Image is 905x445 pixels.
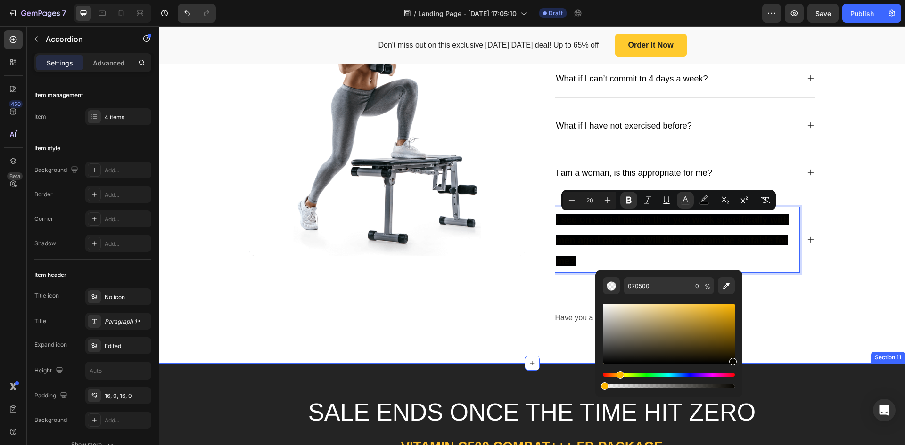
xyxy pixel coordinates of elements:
div: Edited [105,342,149,350]
div: Add... [105,416,149,425]
div: Height [34,364,65,377]
span: What if I have not exercised before? [397,95,533,104]
div: Expand icon [34,340,67,349]
span: Save [815,9,831,17]
p: Settings [47,58,73,68]
input: Auto [86,362,151,379]
span: Draft [549,9,563,17]
div: Background [34,164,80,177]
div: Item header [34,271,66,279]
div: Title icon [34,291,59,300]
div: Padding [34,389,69,402]
div: Beta [7,172,23,180]
div: Add... [105,166,149,175]
div: Section 11 [714,327,744,335]
div: Rich Text Editor. Editing area: main [396,134,555,158]
button: 7 [4,4,70,23]
div: Add... [105,215,149,224]
iframe: Design area [159,26,905,445]
span: % [705,282,710,292]
p: Advanced [93,58,125,68]
div: Rich Text Editor. Editing area: main [396,181,641,246]
p: Have you a question? [396,285,469,299]
div: Add... [105,240,149,248]
button: Publish [842,4,882,23]
div: Hue [603,373,735,377]
div: Add... [105,191,149,199]
strong: I see on social media that you work specifically with men aged over 40 - Will this program be sui... [397,188,631,240]
button: color-transparent-preview [603,277,620,294]
div: Undo/Redo [178,4,216,23]
div: Shadow [34,239,56,248]
input: E.g FFFFFF [624,277,691,294]
p: VITAMIN C500 COMBAT+++ FB PACKAGE [91,410,655,430]
div: Item [34,113,46,121]
div: Title [34,317,46,325]
a: Ask a question [477,280,557,303]
span: Landing Page - [DATE] 17:05:10 [418,8,517,18]
button: Save [807,4,839,23]
div: 450 [9,100,23,108]
div: 4 items [105,113,149,121]
div: Open Intercom Messenger [873,399,896,421]
div: No icon [105,293,149,301]
span: I am a woman, is this appropriate for me? [397,142,553,151]
img: color-transparent-preview [607,281,616,291]
div: Item management [34,91,83,99]
p: Accordion [46,33,126,45]
div: Ask a question [485,286,550,297]
div: Item style [34,144,60,153]
p: SALE ENDS ONCE THE TIME HIT ZERO [91,372,655,400]
span: What if I can’t commit to 4 days a week? [397,48,549,57]
div: Publish [850,8,874,18]
div: Rich Text Editor. Editing area: main [396,40,551,64]
div: Border [34,190,53,199]
div: Editor contextual toolbar [561,190,776,210]
div: 16, 0, 16, 0 [105,392,149,400]
div: Corner [34,215,53,223]
div: Rich Text Editor. Editing area: main [396,87,535,111]
span: / [414,8,416,18]
div: Paragraph 1* [105,317,149,326]
p: 7 [62,8,66,19]
div: Background [34,416,67,424]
